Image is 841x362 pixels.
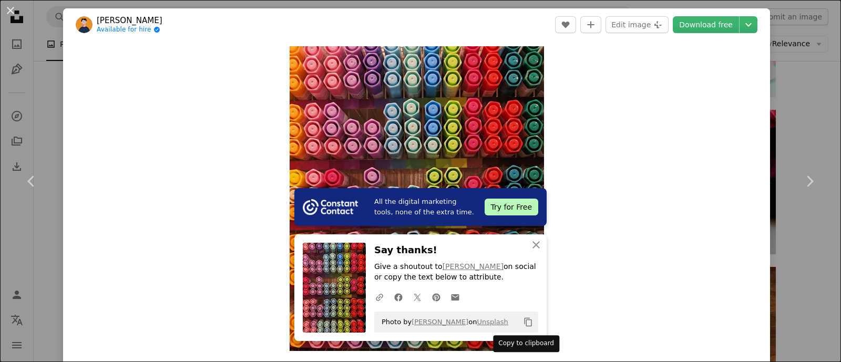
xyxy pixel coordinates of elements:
[376,314,508,330] span: Photo by on
[519,313,537,331] button: Copy to clipboard
[374,243,538,258] h3: Say thanks!
[290,46,544,351] button: Zoom in on this image
[408,286,427,307] a: Share on Twitter
[778,131,841,232] a: Next
[97,26,162,34] a: Available for hire
[606,16,669,33] button: Edit image
[97,15,162,26] a: [PERSON_NAME]
[443,263,504,271] a: [PERSON_NAME]
[446,286,465,307] a: Share over email
[493,335,559,352] div: Copy to clipboard
[374,196,476,218] span: All the digital marketing tools, none of the extra time.
[673,16,739,33] a: Download free
[555,16,576,33] button: Like
[427,286,446,307] a: Share on Pinterest
[374,262,538,283] p: Give a shoutout to on social or copy the text below to attribute.
[485,199,538,215] div: Try for Free
[303,199,358,215] img: file-1754318165549-24bf788d5b37
[477,318,508,326] a: Unsplash
[290,46,544,351] img: assorted-color marker pens
[412,318,468,326] a: [PERSON_NAME]
[580,16,601,33] button: Add to Collection
[294,188,547,226] a: All the digital marketing tools, none of the extra time.Try for Free
[76,16,93,33] img: Go to Faris Mohammed's profile
[389,286,408,307] a: Share on Facebook
[740,16,757,33] button: Choose download size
